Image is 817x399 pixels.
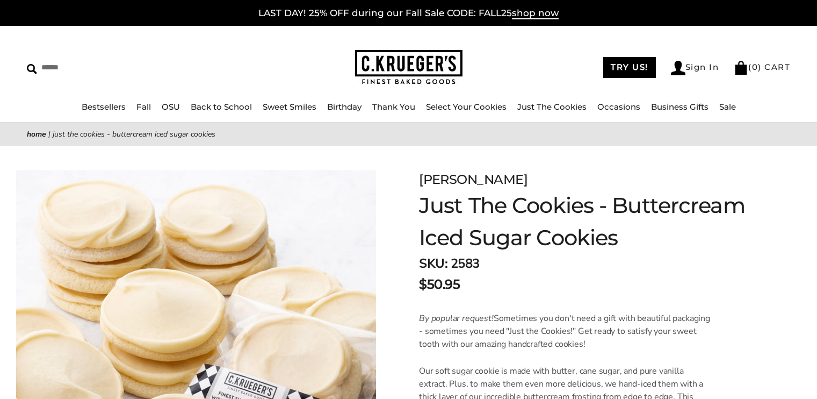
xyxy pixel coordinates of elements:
nav: breadcrumbs [27,128,790,140]
input: Search [27,59,208,76]
a: (0) CART [734,62,790,72]
em: By popular request! [419,312,494,324]
a: Sign In [671,61,719,75]
img: Bag [734,61,748,75]
span: 0 [752,62,758,72]
a: Thank You [372,102,415,112]
a: Back to School [191,102,252,112]
a: LAST DAY! 25% OFF during our Fall Sale CODE: FALL25shop now [258,8,559,19]
span: shop now [512,8,559,19]
a: TRY US! [603,57,656,78]
a: Home [27,129,46,139]
a: Occasions [597,102,640,112]
a: Birthday [327,102,361,112]
span: Just The Cookies - Buttercream Iced Sugar Cookies [53,129,215,139]
a: Business Gifts [651,102,708,112]
p: Sometimes you don't need a gift with beautiful packaging - sometimes you need "Just the Cookies!"... [419,312,713,351]
img: Search [27,64,37,74]
a: Bestsellers [82,102,126,112]
h1: Just The Cookies - Buttercream Iced Sugar Cookies [419,189,762,254]
a: Just The Cookies [517,102,587,112]
a: Select Your Cookies [426,102,507,112]
span: $50.95 [419,275,460,294]
a: Fall [136,102,151,112]
a: Sale [719,102,736,112]
img: Account [671,61,685,75]
a: Sweet Smiles [263,102,316,112]
span: | [48,129,50,139]
img: C.KRUEGER'S [355,50,462,85]
div: [PERSON_NAME] [419,170,762,189]
span: 2583 [451,255,480,272]
strong: SKU: [419,255,447,272]
a: OSU [162,102,180,112]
